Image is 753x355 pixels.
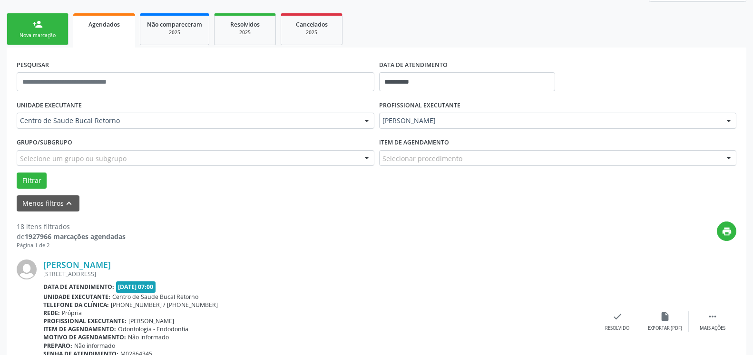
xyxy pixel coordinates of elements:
[74,342,115,350] span: Não informado
[296,20,328,29] span: Cancelados
[43,283,114,291] b: Data de atendimento:
[379,135,449,150] label: Item de agendamento
[17,135,72,150] label: Grupo/Subgrupo
[382,116,717,125] span: [PERSON_NAME]
[382,154,462,163] span: Selecionar procedimento
[288,29,335,36] div: 2025
[88,20,120,29] span: Agendados
[43,342,72,350] b: Preparo:
[43,317,127,325] b: Profissional executante:
[64,198,74,209] i: keyboard_arrow_up
[43,333,126,341] b: Motivo de agendamento:
[43,301,109,309] b: Telefone da clínica:
[17,58,49,72] label: PESQUISAR
[25,232,126,241] strong: 1927966 marcações agendadas
[147,29,202,36] div: 2025
[17,231,126,241] div: de
[20,154,127,163] span: Selecione um grupo ou subgrupo
[605,325,629,332] div: Resolvido
[17,259,37,279] img: img
[660,311,670,322] i: insert_drive_file
[147,20,202,29] span: Não compareceram
[43,293,110,301] b: Unidade executante:
[62,309,82,317] span: Própria
[612,311,623,322] i: check
[14,32,61,39] div: Nova marcação
[43,325,116,333] b: Item de agendamento:
[43,309,60,317] b: Rede:
[43,259,111,270] a: [PERSON_NAME]
[116,281,156,292] span: [DATE] 07:00
[43,270,594,278] div: [STREET_ADDRESS]
[379,58,448,72] label: DATA DE ATENDIMENTO
[707,311,718,322] i: 
[379,98,460,113] label: PROFISSIONAL EXECUTANTE
[700,325,725,332] div: Mais ações
[128,333,169,341] span: Não informado
[17,173,47,189] button: Filtrar
[112,293,198,301] span: Centro de Saude Bucal Retorno
[17,98,82,113] label: UNIDADE EXECUTANTE
[128,317,174,325] span: [PERSON_NAME]
[230,20,260,29] span: Resolvidos
[17,195,79,212] button: Menos filtroskeyboard_arrow_up
[717,221,736,241] button: print
[648,325,682,332] div: Exportar (PDF)
[111,301,218,309] span: [PHONE_NUMBER] / [PHONE_NUMBER]
[221,29,269,36] div: 2025
[20,116,355,125] span: Centro de Saude Bucal Retorno
[118,325,188,333] span: Odontologia - Endodontia
[17,221,126,231] div: 18 itens filtrados
[17,241,126,249] div: Página 1 de 2
[32,19,43,29] div: person_add
[722,226,732,237] i: print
